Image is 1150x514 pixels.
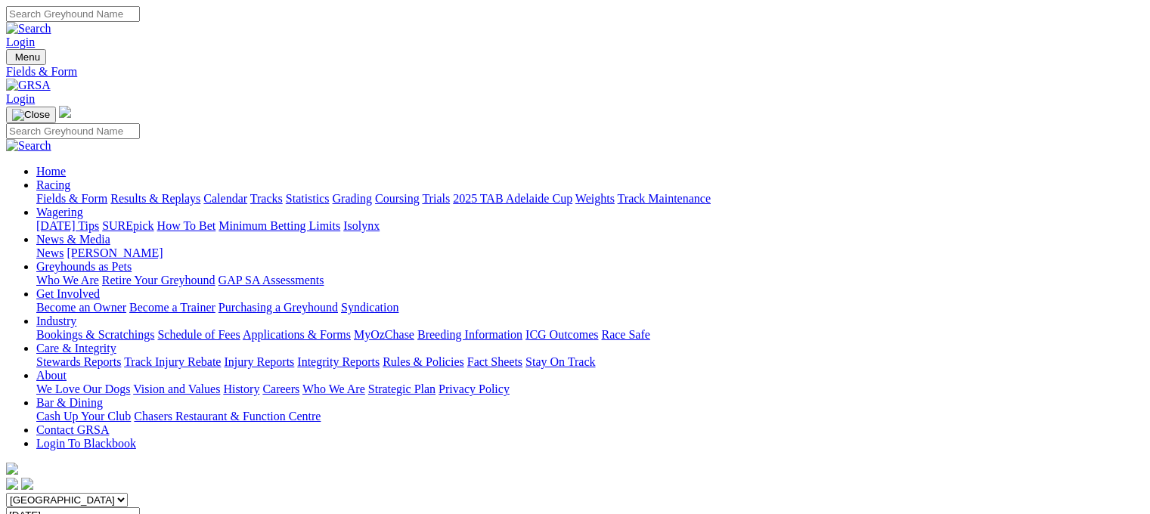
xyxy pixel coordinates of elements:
[36,301,126,314] a: Become an Owner
[250,192,283,205] a: Tracks
[36,410,1144,423] div: Bar & Dining
[6,36,35,48] a: Login
[36,396,103,409] a: Bar & Dining
[133,382,220,395] a: Vision and Values
[102,219,153,232] a: SUREpick
[302,382,365,395] a: Who We Are
[224,355,294,368] a: Injury Reports
[223,382,259,395] a: History
[124,355,221,368] a: Track Injury Rebate
[36,192,1144,206] div: Racing
[36,342,116,355] a: Care & Integrity
[36,437,136,450] a: Login To Blackbook
[36,260,132,273] a: Greyhounds as Pets
[36,246,64,259] a: News
[36,328,154,341] a: Bookings & Scratchings
[36,301,1144,314] div: Get Involved
[219,219,340,232] a: Minimum Betting Limits
[6,6,140,22] input: Search
[368,382,436,395] a: Strategic Plan
[601,328,649,341] a: Race Safe
[67,246,163,259] a: [PERSON_NAME]
[21,478,33,490] img: twitter.svg
[6,463,18,475] img: logo-grsa-white.png
[453,192,572,205] a: 2025 TAB Adelaide Cup
[297,355,380,368] a: Integrity Reports
[375,192,420,205] a: Coursing
[219,301,338,314] a: Purchasing a Greyhound
[134,410,321,423] a: Chasers Restaurant & Function Centre
[575,192,615,205] a: Weights
[341,301,398,314] a: Syndication
[59,106,71,118] img: logo-grsa-white.png
[467,355,522,368] a: Fact Sheets
[36,355,1144,369] div: Care & Integrity
[203,192,247,205] a: Calendar
[36,274,1144,287] div: Greyhounds as Pets
[439,382,510,395] a: Privacy Policy
[36,382,130,395] a: We Love Our Dogs
[36,246,1144,260] div: News & Media
[383,355,464,368] a: Rules & Policies
[36,206,83,218] a: Wagering
[6,92,35,105] a: Login
[262,382,299,395] a: Careers
[36,314,76,327] a: Industry
[6,65,1144,79] a: Fields & Form
[6,22,51,36] img: Search
[525,355,595,368] a: Stay On Track
[36,233,110,246] a: News & Media
[6,139,51,153] img: Search
[422,192,450,205] a: Trials
[36,382,1144,396] div: About
[417,328,522,341] a: Breeding Information
[36,423,109,436] a: Contact GRSA
[12,109,50,121] img: Close
[36,369,67,382] a: About
[6,107,56,123] button: Toggle navigation
[354,328,414,341] a: MyOzChase
[343,219,380,232] a: Isolynx
[36,219,1144,233] div: Wagering
[36,219,99,232] a: [DATE] Tips
[157,219,216,232] a: How To Bet
[6,49,46,65] button: Toggle navigation
[36,274,99,286] a: Who We Are
[102,274,215,286] a: Retire Your Greyhound
[36,355,121,368] a: Stewards Reports
[36,165,66,178] a: Home
[333,192,372,205] a: Grading
[525,328,598,341] a: ICG Outcomes
[6,478,18,490] img: facebook.svg
[36,287,100,300] a: Get Involved
[286,192,330,205] a: Statistics
[618,192,711,205] a: Track Maintenance
[6,123,140,139] input: Search
[157,328,240,341] a: Schedule of Fees
[129,301,215,314] a: Become a Trainer
[243,328,351,341] a: Applications & Forms
[36,178,70,191] a: Racing
[36,328,1144,342] div: Industry
[219,274,324,286] a: GAP SA Assessments
[15,51,40,63] span: Menu
[36,192,107,205] a: Fields & Form
[110,192,200,205] a: Results & Replays
[36,410,131,423] a: Cash Up Your Club
[6,79,51,92] img: GRSA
